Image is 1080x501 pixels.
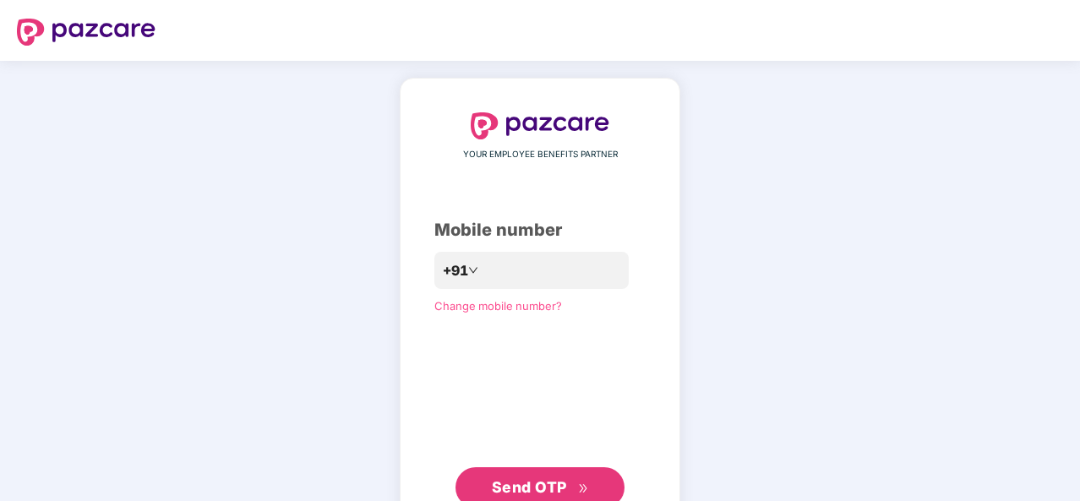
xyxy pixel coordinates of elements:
span: YOUR EMPLOYEE BENEFITS PARTNER [463,148,618,161]
div: Mobile number [434,217,646,243]
span: Send OTP [492,478,567,496]
span: +91 [443,260,468,281]
img: logo [471,112,609,139]
img: logo [17,19,155,46]
span: double-right [578,483,589,494]
a: Change mobile number? [434,299,562,313]
span: down [468,265,478,275]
